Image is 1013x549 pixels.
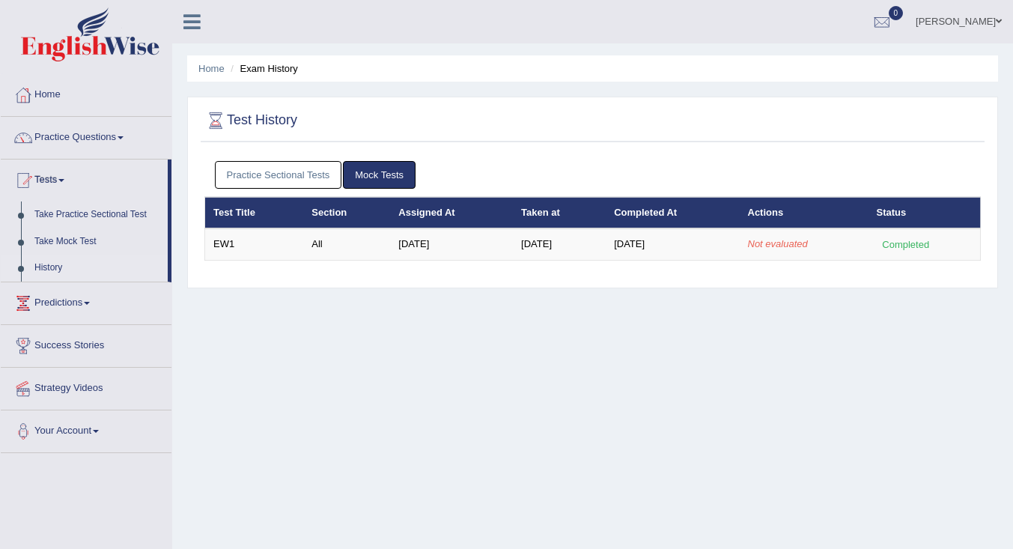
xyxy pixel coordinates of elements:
[1,325,171,363] a: Success Stories
[1,282,171,320] a: Predictions
[1,117,171,154] a: Practice Questions
[868,197,981,228] th: Status
[227,61,298,76] li: Exam History
[606,228,739,260] td: [DATE]
[303,228,390,260] td: All
[198,63,225,74] a: Home
[204,109,297,132] h2: Test History
[740,197,868,228] th: Actions
[748,238,808,249] em: Not evaluated
[877,237,935,252] div: Completed
[1,160,168,197] a: Tests
[606,197,739,228] th: Completed At
[1,410,171,448] a: Your Account
[28,201,168,228] a: Take Practice Sectional Test
[343,161,416,189] a: Mock Tests
[205,197,304,228] th: Test Title
[889,6,904,20] span: 0
[303,197,390,228] th: Section
[513,228,606,260] td: [DATE]
[513,197,606,228] th: Taken at
[28,255,168,282] a: History
[215,161,342,189] a: Practice Sectional Tests
[390,228,513,260] td: [DATE]
[1,368,171,405] a: Strategy Videos
[28,228,168,255] a: Take Mock Test
[390,197,513,228] th: Assigned At
[1,74,171,112] a: Home
[205,228,304,260] td: EW1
